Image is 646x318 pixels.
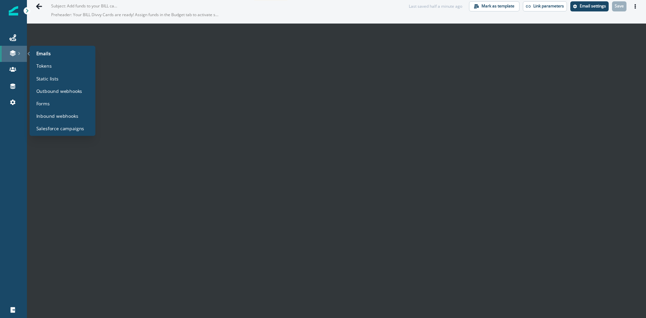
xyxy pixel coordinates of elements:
button: Mark as template [469,1,519,11]
div: Last saved half a minute ago [409,3,462,9]
p: Save [615,4,624,8]
a: Forms [32,98,93,108]
p: Outbound webhooks [36,87,82,95]
a: Inbound webhooks [32,111,93,120]
img: Inflection [9,6,18,15]
button: Actions [630,1,641,11]
a: Static lists [32,73,93,83]
p: Inbound webhooks [36,112,78,119]
p: Link parameters [533,4,564,8]
a: Salesforce campaigns [32,123,93,133]
button: Link parameters [523,1,567,11]
button: Settings [570,1,609,11]
p: Email settings [580,4,606,8]
p: Preheader: Your BILL Divvy Cards are ready! Assign funds in the Budget tab to activate spending. ... [51,9,219,21]
a: Tokens [32,61,93,71]
p: Mark as template [481,4,514,8]
p: Static lists [36,75,59,82]
p: Emails [36,50,51,57]
p: Subject: Add funds to your BILL cards to start spending [51,0,118,9]
button: Save [612,1,626,11]
p: Salesforce campaigns [36,125,84,132]
p: Tokens [36,62,52,69]
p: Forms [36,100,50,107]
a: Outbound webhooks [32,86,93,96]
a: Emails [32,48,93,58]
